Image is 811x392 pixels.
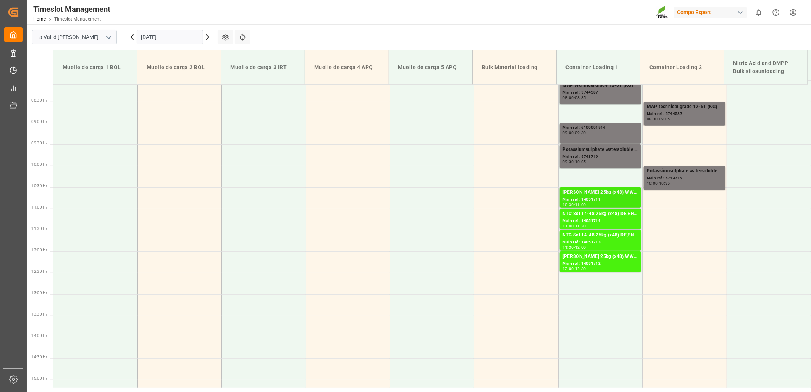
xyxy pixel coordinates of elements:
[31,205,47,209] span: 11:00 Hr
[563,239,638,246] div: Main ref : 14051713
[658,117,659,121] div: -
[563,96,574,99] div: 08:00
[31,162,47,167] span: 10:00 Hr
[575,224,586,228] div: 11:30
[730,56,802,78] div: Nitric Acid and DMPP Bulk silosunloading
[574,203,575,206] div: -
[563,60,634,75] div: Container Loading 1
[479,60,550,75] div: Bulk Material loading
[31,355,47,359] span: 14:30 Hr
[575,160,586,164] div: 10:05
[31,248,47,252] span: 12:00 Hr
[563,160,574,164] div: 09:30
[767,4,785,21] button: Help Center
[563,246,574,249] div: 11:30
[144,60,215,75] div: Muelle de carga 2 BOL
[575,203,586,206] div: 11:00
[674,7,747,18] div: Compo Expert
[563,125,638,131] div: Main ref : 6100001514
[563,131,574,134] div: 09:00
[574,131,575,134] div: -
[31,376,47,381] span: 15:00 Hr
[31,334,47,338] span: 14:00 Hr
[563,261,638,267] div: Main ref : 14051712
[563,203,574,206] div: 10:30
[31,291,47,295] span: 13:00 Hr
[33,3,110,15] div: Timeslot Management
[563,218,638,224] div: Main ref : 14051714
[32,30,117,44] input: Type to search/select
[646,60,718,75] div: Container Loading 2
[137,30,203,44] input: DD.MM.YYYY
[31,141,47,145] span: 09:30 Hr
[31,184,47,188] span: 10:30 Hr
[574,224,575,228] div: -
[563,253,638,261] div: [PERSON_NAME] 25kg (x48) WW UN
[563,224,574,228] div: 11:00
[563,82,638,89] div: MAP technical grade 12-61 (KG)
[563,89,638,96] div: Main ref : 5744587
[31,312,47,316] span: 13:30 Hr
[574,246,575,249] div: -
[574,160,575,164] div: -
[563,232,638,239] div: NTC Sol 14-48 25kg (x48) DE,EN,ES WW
[563,189,638,196] div: [PERSON_NAME] 25kg (x48) WW UN
[575,96,586,99] div: 08:35
[563,210,638,218] div: NTC Sol 14-48 25kg (x48) DE,EN,ES WW
[647,181,658,185] div: 10:00
[647,103,722,111] div: MAP technical grade 12-61 (KG)
[574,267,575,271] div: -
[395,60,467,75] div: Muelle de carga 5 APQ
[60,60,131,75] div: Muelle de carga 1 BOL
[750,4,767,21] button: show 0 new notifications
[647,167,722,175] div: Potassiumsulphate watersoluble (SOP)
[647,111,722,117] div: Main ref : 5744587
[311,60,383,75] div: Muelle de carga 4 APQ
[33,16,46,22] a: Home
[31,269,47,274] span: 12:30 Hr
[563,146,638,154] div: Potassiumsulphate watersoluble (SOP)
[674,5,750,19] button: Compo Expert
[575,267,586,271] div: 12:30
[103,31,114,43] button: open menu
[658,181,659,185] div: -
[656,6,669,19] img: Screenshot%202023-09-29%20at%2010.02.21.png_1712312052.png
[31,98,47,102] span: 08:30 Hr
[659,117,670,121] div: 09:05
[228,60,299,75] div: Muelle de carga 3 IRT
[574,96,575,99] div: -
[563,196,638,203] div: Main ref : 14051711
[647,175,722,181] div: Main ref : 5743719
[647,117,658,121] div: 08:30
[575,131,586,134] div: 09:30
[659,181,670,185] div: 10:35
[563,154,638,160] div: Main ref : 5743719
[31,227,47,231] span: 11:30 Hr
[563,267,574,271] div: 12:00
[31,120,47,124] span: 09:00 Hr
[575,246,586,249] div: 12:00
